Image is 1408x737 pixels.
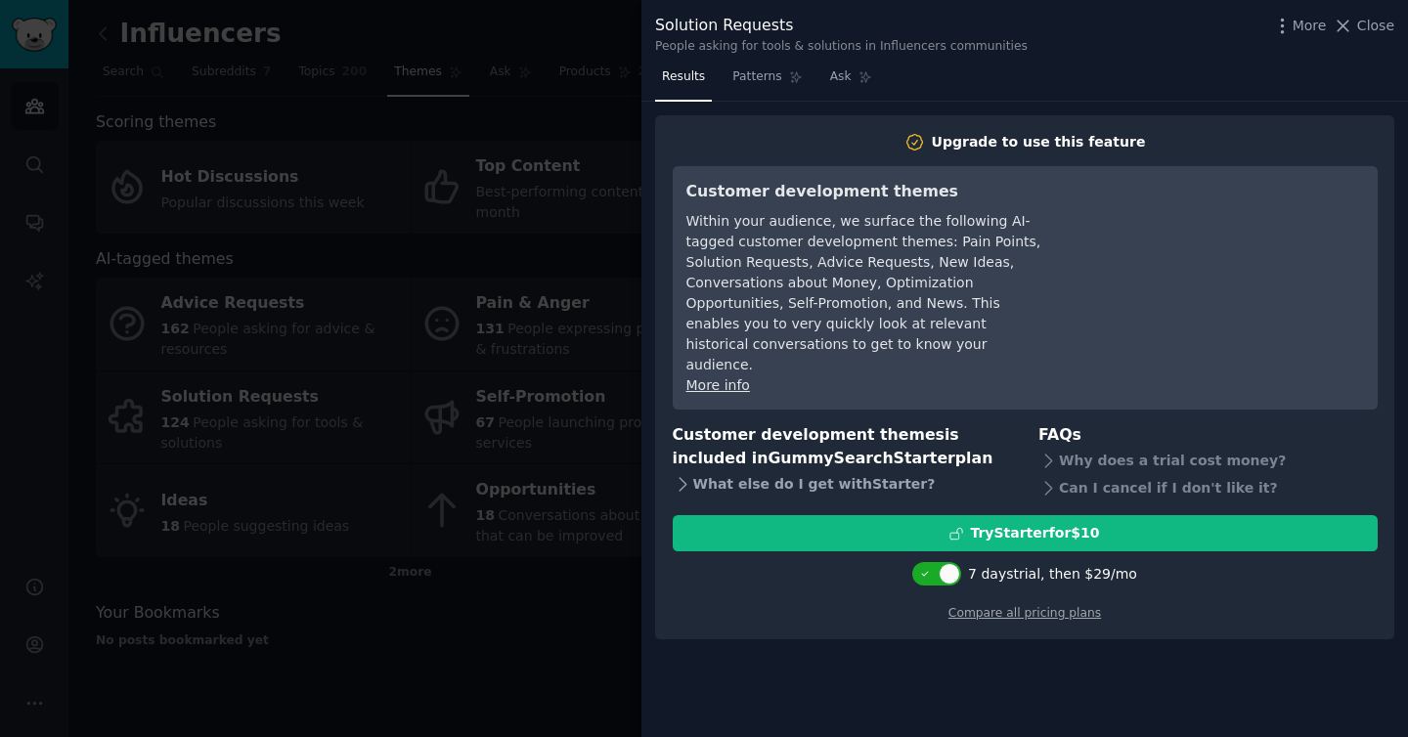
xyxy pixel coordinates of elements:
[655,38,1028,56] div: People asking for tools & solutions in Influencers communities
[655,14,1028,38] div: Solution Requests
[686,377,750,393] a: More info
[655,62,712,102] a: Results
[1038,447,1378,474] div: Why does a trial cost money?
[830,68,852,86] span: Ask
[968,564,1137,585] div: 7 days trial, then $ 29 /mo
[673,423,1012,471] h3: Customer development themes is included in plan
[1038,423,1378,448] h3: FAQs
[673,471,1012,499] div: What else do I get with Starter ?
[948,606,1101,620] a: Compare all pricing plans
[662,68,705,86] span: Results
[1333,16,1394,36] button: Close
[932,132,1146,152] div: Upgrade to use this feature
[673,515,1378,551] button: TryStarterfor$10
[1272,16,1327,36] button: More
[768,449,954,467] span: GummySearch Starter
[823,62,879,102] a: Ask
[1357,16,1394,36] span: Close
[686,211,1043,375] div: Within your audience, we surface the following AI-tagged customer development themes: Pain Points...
[1071,180,1364,326] iframe: YouTube video player
[970,523,1099,543] div: Try Starter for $10
[1038,474,1378,501] div: Can I cancel if I don't like it?
[726,62,809,102] a: Patterns
[1293,16,1327,36] span: More
[686,180,1043,204] h3: Customer development themes
[732,68,781,86] span: Patterns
